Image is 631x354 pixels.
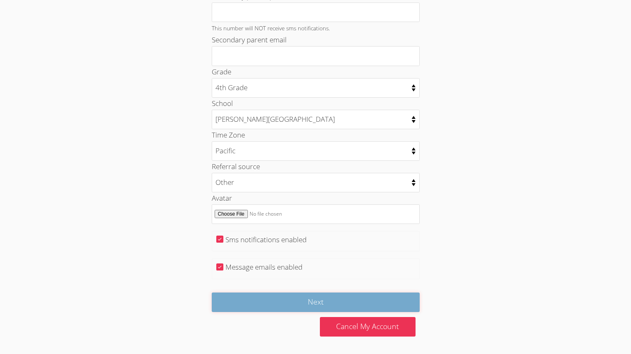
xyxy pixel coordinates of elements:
[320,317,416,337] a: Cancel My Account
[212,35,287,44] label: Secondary parent email
[212,24,330,32] small: This number will NOT receive sms notifications.
[212,193,232,203] label: Avatar
[212,67,231,76] label: Grade
[212,162,260,171] label: Referral source
[225,235,307,244] label: Sms notifications enabled
[212,130,245,140] label: Time Zone
[212,293,420,312] input: Next
[225,262,302,272] label: Message emails enabled
[212,98,233,108] label: School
